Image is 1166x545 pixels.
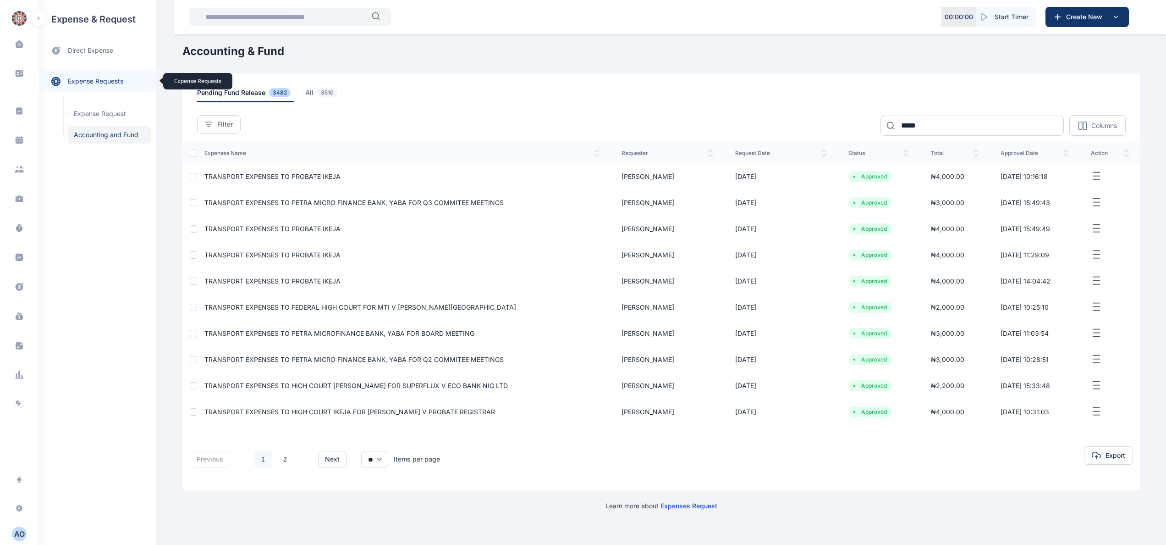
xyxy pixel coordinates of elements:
li: Approved [852,199,888,206]
a: TRANSPORT EXPENSES TO PETRA MICROFINANCE BANK, YABA FOR BOARD MEETING [204,329,474,337]
td: [PERSON_NAME] [610,189,724,216]
span: all [305,88,341,102]
td: [PERSON_NAME] [610,294,724,320]
td: [DATE] 14:04:42 [990,268,1080,294]
a: 1 [254,450,272,468]
h1: Accounting & Fund [182,44,1140,59]
span: Filter [217,120,233,129]
span: Start Timer [995,12,1028,22]
span: 3482 [269,88,291,97]
span: Accounting and Fund [68,126,151,144]
td: [DATE] [724,320,837,346]
td: [DATE] 10:25:10 [990,294,1080,320]
span: ₦ 3,000.00 [931,356,964,363]
td: [DATE] [724,216,837,242]
a: all3510 [305,88,352,102]
td: [PERSON_NAME] [610,242,724,268]
li: 下一页 [298,453,311,466]
li: Approved [852,304,888,311]
a: 2 [276,450,294,468]
li: 上一页 [237,453,250,466]
p: 00 : 00 : 00 [945,12,973,22]
li: Approved [852,382,888,389]
a: TRANSPORT EXPENSES TO PETRA MICRO FINANCE BANK, YABA FOR Q3 COMMITEE MEETINGS [204,199,504,206]
td: [PERSON_NAME] [610,399,724,425]
span: status [848,150,909,157]
button: AO [12,527,27,541]
td: [DATE] 11:03:54 [990,320,1080,346]
li: Approved [852,251,888,259]
a: direct expense [38,39,156,63]
td: [PERSON_NAME] [610,163,724,189]
span: approval Date [1001,150,1069,157]
li: Approved [852,356,888,363]
a: TRANSPORT EXPENSES TO PROBATE IKEJA [204,172,341,180]
td: [DATE] 10:16:18 [990,163,1080,189]
td: [DATE] [724,163,837,189]
span: TRANSPORT EXPENSES TO FEDERAL HIGH COURT FOR MTI V [PERSON_NAME][GEOGRAPHIC_DATA] [204,303,516,311]
td: [DATE] [724,268,837,294]
a: TRANSPORT EXPENSES TO PROBATE IKEJA [204,277,341,285]
a: TRANSPORT EXPENSES TO PROBATE IKEJA [204,225,341,233]
span: ₦ 4,000.00 [931,408,964,416]
a: TRANSPORT EXPENSES TO HIGH COURT [PERSON_NAME] FOR SUPERFLUX V ECO BANK NIG LTD [204,382,508,389]
button: AO [5,527,33,541]
li: Approved [852,278,888,285]
span: requester [621,150,713,157]
span: Export [1105,451,1125,460]
p: Learn more about [605,501,717,511]
div: expense requestsexpense requests [38,63,156,92]
li: Approved [852,408,888,416]
button: next [318,451,346,467]
span: ₦ 4,000.00 [931,251,964,259]
p: Columns [1091,121,1117,130]
button: Columns [1069,115,1126,136]
td: [DATE] 10:31:03 [990,399,1080,425]
button: Create New [1045,7,1129,27]
span: ₦ 4,000.00 [931,225,964,233]
td: [PERSON_NAME] [610,346,724,373]
span: ₦ 4,000.00 [931,277,964,285]
td: [PERSON_NAME] [610,373,724,399]
button: Export [1084,446,1133,465]
a: TRANSPORT EXPENSES TO PETRA MICRO FINANCE BANK, YABA FOR Q2 COMMITEE MEETINGS [204,356,504,363]
a: TRANSPORT EXPENSES TO PROBATE IKEJA [204,251,341,259]
span: request date [735,150,826,157]
td: [DATE] [724,189,837,216]
button: Filter [197,115,241,133]
span: direct expense [68,46,113,56]
a: TRANSPORT EXPENSES TO HIGH COURT IKEJA FOR [PERSON_NAME] V PROBATE REGISTRAR [204,408,495,416]
td: [DATE] 11:29:09 [990,242,1080,268]
div: Items per page [394,455,440,464]
span: Create New [1062,12,1110,22]
span: pending fund release [197,88,294,102]
span: ₦ 3,000.00 [931,329,964,337]
span: total [931,150,979,157]
td: [DATE] 15:49:43 [990,189,1080,216]
td: [DATE] [724,242,837,268]
a: Expense Request [68,105,151,122]
td: [DATE] [724,399,837,425]
button: previous [190,451,230,467]
td: [DATE] [724,373,837,399]
td: [DATE] 10:28:51 [990,346,1080,373]
li: Approved [852,225,888,233]
span: action [1091,150,1129,157]
a: expense requests [38,70,156,92]
div: A O [12,528,27,539]
td: [PERSON_NAME] [610,216,724,242]
span: ₦ 4,000.00 [931,172,964,180]
td: [DATE] 15:49:49 [990,216,1080,242]
span: expenses Name [204,150,599,157]
td: [PERSON_NAME] [610,268,724,294]
span: ₦ 2,000.00 [931,303,964,311]
a: Expenses Request [660,502,717,510]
